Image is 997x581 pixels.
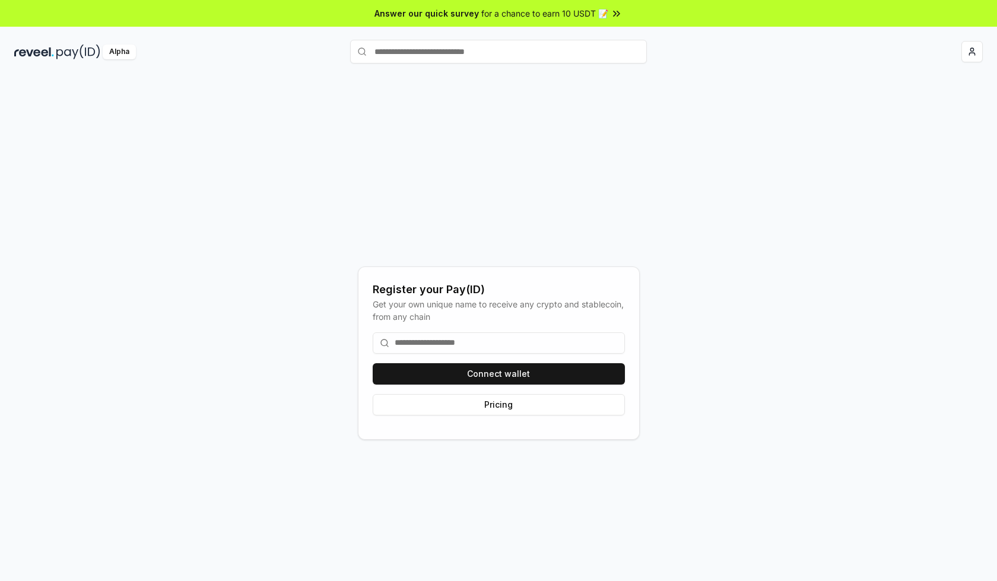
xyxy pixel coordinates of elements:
[481,7,608,20] span: for a chance to earn 10 USDT 📝
[374,7,479,20] span: Answer our quick survey
[373,281,625,298] div: Register your Pay(ID)
[56,45,100,59] img: pay_id
[103,45,136,59] div: Alpha
[373,298,625,323] div: Get your own unique name to receive any crypto and stablecoin, from any chain
[373,394,625,415] button: Pricing
[373,363,625,385] button: Connect wallet
[14,45,54,59] img: reveel_dark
